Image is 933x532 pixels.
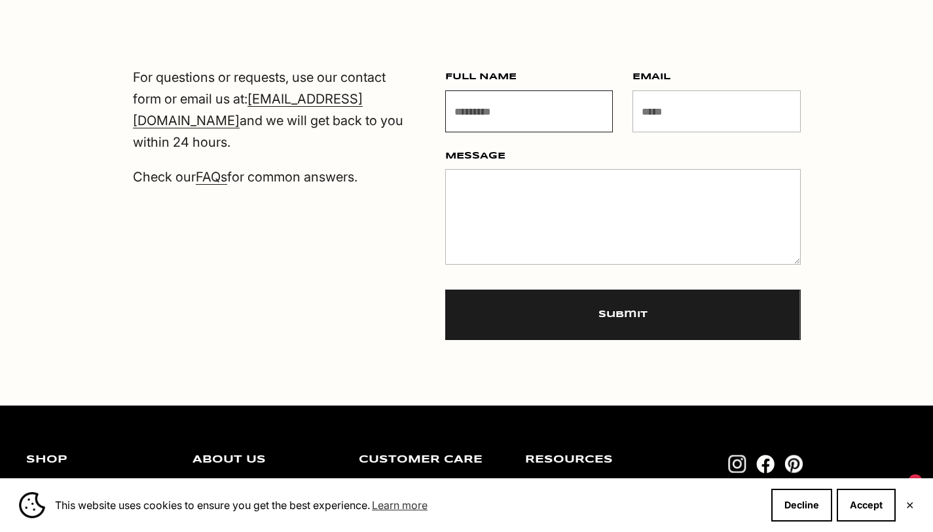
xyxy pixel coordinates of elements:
p: Shop [26,455,173,465]
a: Follow on Facebook [756,455,775,473]
button: Decline [771,489,832,522]
p: Check our for common answers. [133,166,406,188]
span: This website uses cookies to ensure you get the best experience. [55,495,761,515]
a: Follow on Pinterest [784,455,803,473]
button: Submit [445,290,801,340]
p: About Us [192,455,339,465]
img: Cookie banner [19,492,45,518]
p: Customer Care [359,455,505,465]
a: FAQs [196,169,227,185]
a: Learn more [370,495,430,515]
a: [EMAIL_ADDRESS][DOMAIN_NAME] [133,91,363,128]
a: Follow on Instagram [728,455,746,473]
p: Resources [525,455,672,465]
p: For questions or requests, use our contact form or email us at: and we will get back to you withi... [133,67,406,153]
button: Accept [837,489,896,522]
button: Close [906,501,914,509]
span: Submit [598,307,648,322]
